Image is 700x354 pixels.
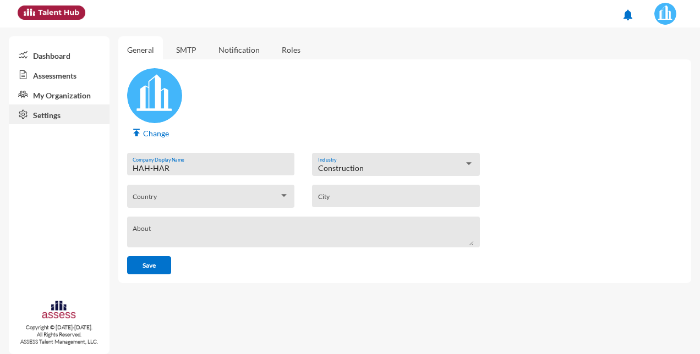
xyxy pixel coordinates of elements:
a: Assessments [9,65,110,85]
a: General [127,45,154,54]
mat-icon: notifications [621,8,635,21]
span: Construction [318,163,364,173]
a: Settings [9,104,110,124]
a: My Organization [9,85,110,104]
img: assesscompany-logo.png [41,300,76,322]
button: Save [127,256,171,274]
p: Copyright © [DATE]-[DATE]. All Rights Reserved. ASSESS Talent Management, LLC. [9,324,110,345]
a: Notification [210,36,269,63]
a: Roles [273,36,309,63]
a: SMTP [167,36,205,63]
a: Dashboard [9,45,110,65]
